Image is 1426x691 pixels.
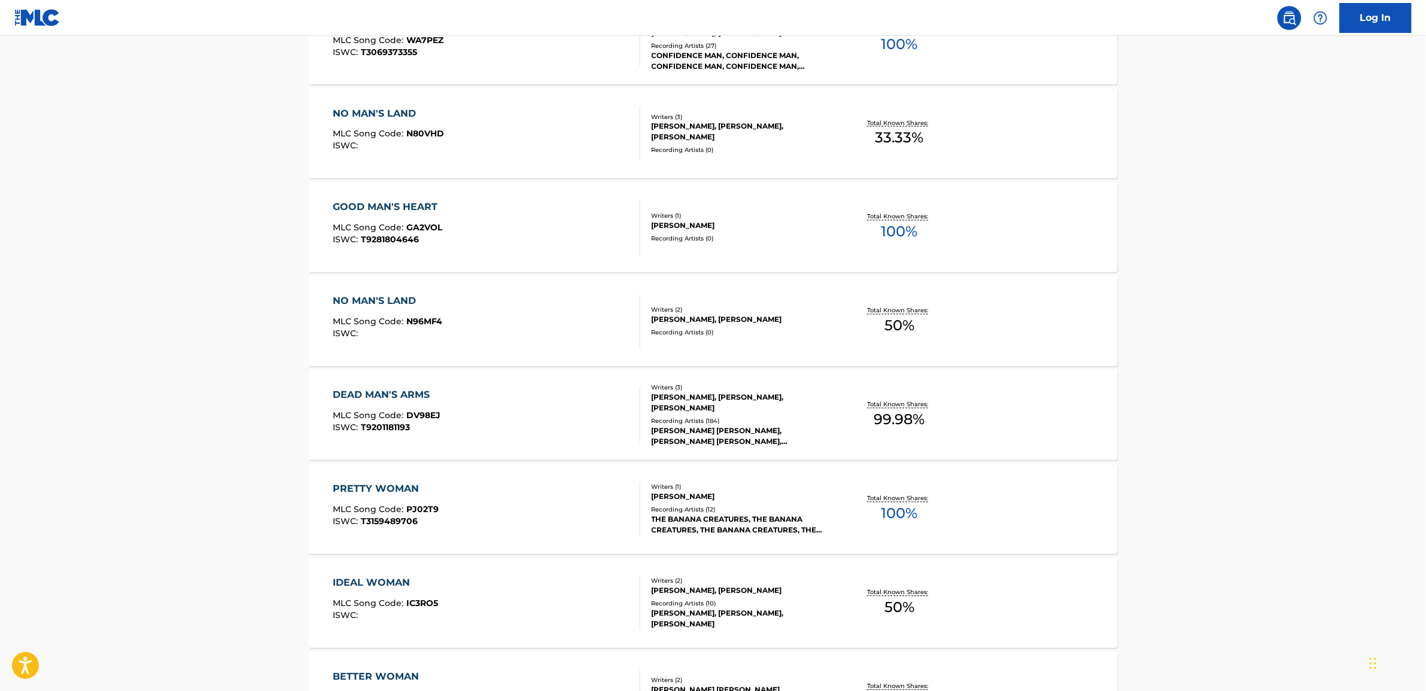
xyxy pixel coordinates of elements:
div: IDEAL WOMAN [333,576,438,590]
img: search [1282,11,1297,25]
span: ISWC : [333,516,361,527]
span: 100 % [881,503,918,525]
p: Total Known Shares: [868,118,932,127]
a: GOOD MAN'S HEARTMLC Song Code:GA2VOLISWC:T9281804646Writers (1)[PERSON_NAME]Recording Artists (0)... [309,182,1118,272]
div: [PERSON_NAME], [PERSON_NAME], [PERSON_NAME] [652,392,832,414]
span: MLC Song Code : [333,223,406,233]
span: 99.98 % [874,409,925,431]
div: [PERSON_NAME], [PERSON_NAME], [PERSON_NAME] [652,608,832,630]
div: Recording Artists ( 184 ) [652,417,832,426]
span: MLC Song Code : [333,504,406,515]
div: Drag [1370,646,1377,681]
span: 100 % [881,34,918,55]
span: MLC Song Code : [333,410,406,421]
div: Recording Artists ( 0 ) [652,235,832,243]
a: NO MAN'S LANDMLC Song Code:N96MF4ISWC:Writers (2)[PERSON_NAME], [PERSON_NAME]Recording Artists (0... [309,276,1118,366]
div: Writers ( 3 ) [652,112,832,121]
div: [PERSON_NAME], [PERSON_NAME] [652,586,832,596]
span: ISWC : [333,328,361,339]
img: help [1313,11,1328,25]
div: CONFIDENCE MAN, CONFIDENCE MAN, CONFIDENCE MAN, CONFIDENCE MAN, CONFIDENCE MAN [652,50,832,72]
div: [PERSON_NAME], [PERSON_NAME], [PERSON_NAME] [652,121,832,143]
span: T3159489706 [361,516,418,527]
span: WA7PEZ [406,35,443,45]
div: Writers ( 2 ) [652,306,832,315]
span: ISWC : [333,610,361,621]
span: DV98EJ [406,410,440,421]
span: ISWC : [333,141,361,151]
div: Help [1309,6,1333,30]
p: Total Known Shares: [868,682,932,691]
div: Writers ( 1 ) [652,483,832,492]
p: Total Known Shares: [868,306,932,315]
div: NO MAN'S LAND [333,294,442,309]
p: Total Known Shares: [868,494,932,503]
div: [PERSON_NAME] [652,221,832,232]
img: MLC Logo [14,9,60,26]
div: Recording Artists ( 27 ) [652,41,832,50]
a: NO MAN'S LANDMLC Song Code:N80VHDISWC:Writers (3)[PERSON_NAME], [PERSON_NAME], [PERSON_NAME]Recor... [309,89,1118,178]
span: GA2VOL [406,223,442,233]
div: BETTER WOMAN [333,670,442,684]
div: DEAD MAN'S ARMS [333,388,440,403]
span: MLC Song Code : [333,35,406,45]
iframe: Chat Widget [1366,634,1426,691]
a: Public Search [1278,6,1302,30]
div: Writers ( 2 ) [652,577,832,586]
span: T9281804646 [361,235,419,245]
span: 50 % [884,597,914,619]
span: MLC Song Code : [333,598,406,609]
div: Recording Artists ( 0 ) [652,146,832,155]
span: 33.33 % [875,127,924,149]
span: N80VHD [406,129,444,139]
a: PRETTY WOMANMLC Song Code:PJ02T9ISWC:T3159489706Writers (1)[PERSON_NAME]Recording Artists (12)THE... [309,464,1118,554]
span: T9201181193 [361,422,410,433]
p: Total Known Shares: [868,588,932,597]
div: Recording Artists ( 12 ) [652,506,832,515]
p: Total Known Shares: [868,400,932,409]
div: GOOD MAN'S HEART [333,200,443,215]
div: [PERSON_NAME] [652,492,832,503]
div: Recording Artists ( 0 ) [652,328,832,337]
div: THE BANANA CREATURES, THE BANANA CREATURES, THE BANANA CREATURES, THE BANANA CREATURES, THE BANAN... [652,515,832,536]
span: ISWC : [333,422,361,433]
span: PJ02T9 [406,504,439,515]
div: [PERSON_NAME], [PERSON_NAME] [652,315,832,325]
div: Writers ( 1 ) [652,212,832,221]
span: N96MF4 [406,316,442,327]
div: Recording Artists ( 10 ) [652,599,832,608]
span: 50 % [884,315,914,337]
a: DEAD MAN'S ARMSMLC Song Code:DV98EJISWC:T9201181193Writers (3)[PERSON_NAME], [PERSON_NAME], [PERS... [309,370,1118,460]
span: MLC Song Code : [333,316,406,327]
span: ISWC : [333,47,361,57]
span: 100 % [881,221,918,243]
p: Total Known Shares: [868,212,932,221]
div: PRETTY WOMAN [333,482,439,497]
a: IDEAL WOMANMLC Song Code:IC3RO5ISWC:Writers (2)[PERSON_NAME], [PERSON_NAME]Recording Artists (10)... [309,558,1118,648]
span: MLC Song Code : [333,129,406,139]
span: IC3RO5 [406,598,438,609]
a: Log In [1340,3,1412,33]
span: ISWC : [333,235,361,245]
div: Writers ( 3 ) [652,383,832,392]
span: T3069373355 [361,47,417,57]
div: [PERSON_NAME] [PERSON_NAME], [PERSON_NAME] [PERSON_NAME], [PERSON_NAME] [PERSON_NAME], [PERSON_NA... [652,426,832,448]
div: Writers ( 2 ) [652,676,832,685]
div: NO MAN'S LAND [333,106,444,121]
